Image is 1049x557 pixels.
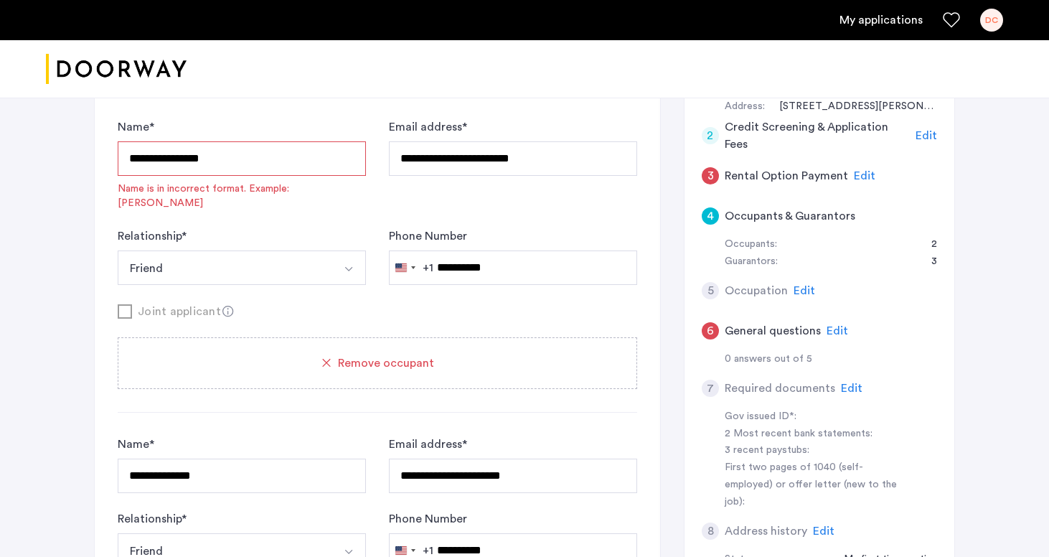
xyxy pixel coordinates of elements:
[725,207,855,225] h5: Occupants & Guarantors
[702,282,719,299] div: 5
[118,182,366,210] div: Name is in incorrect format. Example: [PERSON_NAME]
[331,251,366,285] button: Select option
[765,98,937,116] div: 11 Lewis Ave, #2D
[46,42,187,96] img: logo
[916,130,937,141] span: Edit
[725,322,821,340] h5: General questions
[794,285,815,296] span: Edit
[343,263,354,275] img: arrow
[118,436,154,453] label: Name *
[917,253,937,271] div: 3
[725,118,911,153] h5: Credit Screening & Application Fees
[725,98,765,116] div: Address:
[338,355,434,372] span: Remove occupant
[702,380,719,397] div: 7
[702,127,719,144] div: 2
[423,259,433,276] div: +1
[725,408,905,426] div: Gov issued ID*:
[702,207,719,225] div: 4
[702,523,719,540] div: 8
[725,426,905,443] div: 2 Most recent bank statements:
[725,236,777,253] div: Occupants:
[980,9,1003,32] div: DC
[389,436,467,453] label: Email address *
[389,510,467,528] label: Phone Number
[841,383,862,394] span: Edit
[725,459,905,511] div: First two pages of 1040 (self-employed) or offer letter (new to the job):
[702,322,719,340] div: 6
[827,325,848,337] span: Edit
[854,170,875,182] span: Edit
[118,228,187,245] label: Relationship *
[118,118,154,136] label: Name *
[943,11,960,29] a: Favorites
[702,167,719,184] div: 3
[390,251,433,284] button: Selected country
[839,11,923,29] a: My application
[813,525,834,537] span: Edit
[725,523,807,540] h5: Address history
[389,228,467,245] label: Phone Number
[725,282,788,299] h5: Occupation
[118,510,187,528] label: Relationship *
[725,167,848,184] h5: Rental Option Payment
[389,118,467,136] label: Email address *
[46,42,187,96] a: Cazamio logo
[917,236,937,253] div: 2
[725,380,835,397] h5: Required documents
[725,442,905,459] div: 3 recent paystubs:
[725,253,778,271] div: Guarantors:
[118,251,332,285] button: Select option
[725,351,937,368] div: 0 answers out of 5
